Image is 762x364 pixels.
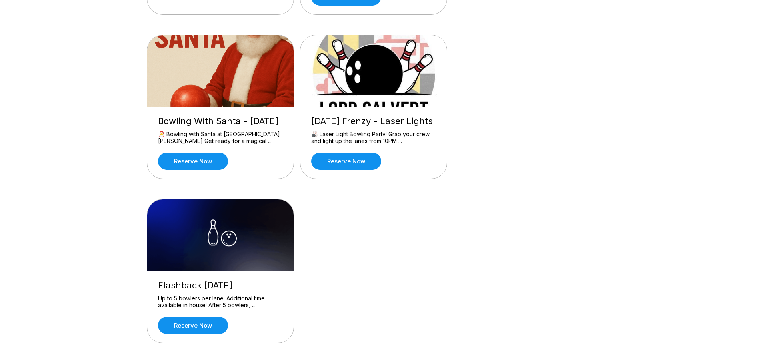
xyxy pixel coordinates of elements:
[147,35,294,107] img: Bowling With Santa - December 2025
[158,153,228,170] a: Reserve now
[158,317,228,334] a: Reserve now
[311,116,436,127] div: [DATE] Frenzy - Laser Lights
[311,131,436,145] div: 🎳 Laser Light Bowling Party! Grab your crew and light up the lanes from 10PM ...
[158,131,283,145] div: 🎅 Bowling with Santa at [GEOGRAPHIC_DATA][PERSON_NAME] Get ready for a magical ...
[158,295,283,309] div: Up to 5 bowlers per lane. Additional time available in house! After 5 bowlers, ...
[300,35,448,107] img: Friday Frenzy - Laser Lights
[311,153,381,170] a: Reserve now
[147,199,294,271] img: Flashback Friday
[158,116,283,127] div: Bowling With Santa - [DATE]
[158,280,283,291] div: Flashback [DATE]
